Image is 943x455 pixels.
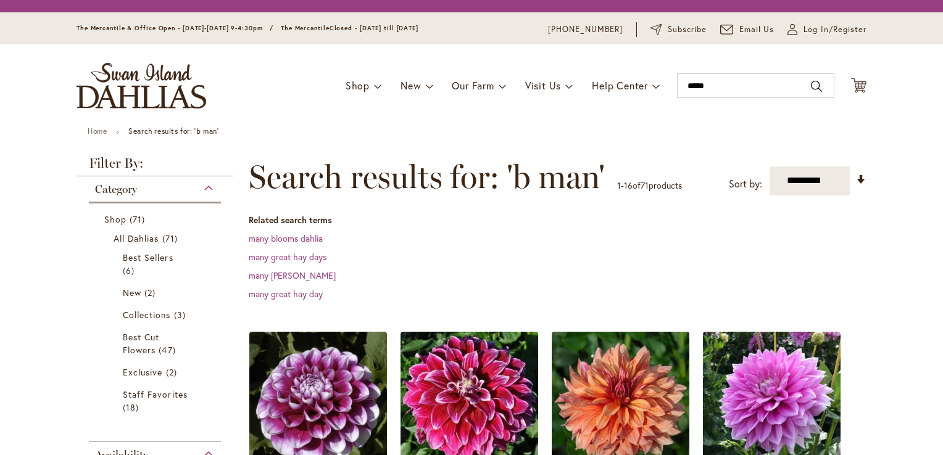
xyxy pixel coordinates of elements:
a: Home [88,126,107,136]
a: store logo [77,63,206,109]
a: many [PERSON_NAME] [249,269,336,281]
span: 16 [624,179,633,191]
span: 71 [641,179,649,191]
span: 71 [162,232,181,245]
a: [PHONE_NUMBER] [548,23,623,36]
span: 18 [123,401,142,414]
p: - of products [617,176,682,195]
a: Staff Favorites [123,388,190,414]
span: Staff Favorites [123,388,188,400]
span: Subscribe [668,23,707,36]
span: 2 [166,366,180,379]
span: Our Farm [452,79,494,92]
span: New [123,287,141,298]
a: New [123,286,190,299]
span: Collections [123,309,171,321]
span: Email Us [739,23,775,36]
span: Search results for: 'b man' [249,158,605,195]
a: Shop [104,213,209,226]
a: Exclusive [123,366,190,379]
span: Log In/Register [804,23,866,36]
span: 2 [144,286,159,299]
span: 71 [130,213,148,226]
span: Shop [104,213,127,225]
span: 3 [174,308,189,321]
span: Shop [346,79,370,92]
dt: Related search terms [249,214,866,226]
a: many great hay days [249,251,326,263]
span: Best Cut Flowers [123,331,159,356]
span: 47 [159,343,178,356]
label: Sort by: [729,173,762,195]
a: All Dahlias [114,232,199,245]
span: 6 [123,264,138,277]
span: All Dahlias [114,232,159,244]
a: Log In/Register [787,23,866,36]
a: many blooms dahlia [249,232,323,244]
a: many great hay day [249,288,323,300]
strong: Search results for: 'b man' [128,126,218,136]
strong: Filter By: [77,157,233,176]
a: Best Sellers [123,251,190,277]
span: Exclusive [123,366,162,378]
span: Help Center [592,79,648,92]
a: Best Cut Flowers [123,330,190,356]
span: Best Sellers [123,252,173,263]
a: Collections [123,308,190,321]
a: Subscribe [650,23,707,36]
span: New [401,79,421,92]
span: Visit Us [525,79,561,92]
span: Category [95,182,137,196]
span: Closed - [DATE] till [DATE] [330,24,418,32]
span: The Mercantile & Office Open - [DATE]-[DATE] 9-4:30pm / The Mercantile [77,24,330,32]
a: Email Us [720,23,775,36]
span: 1 [617,179,621,191]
